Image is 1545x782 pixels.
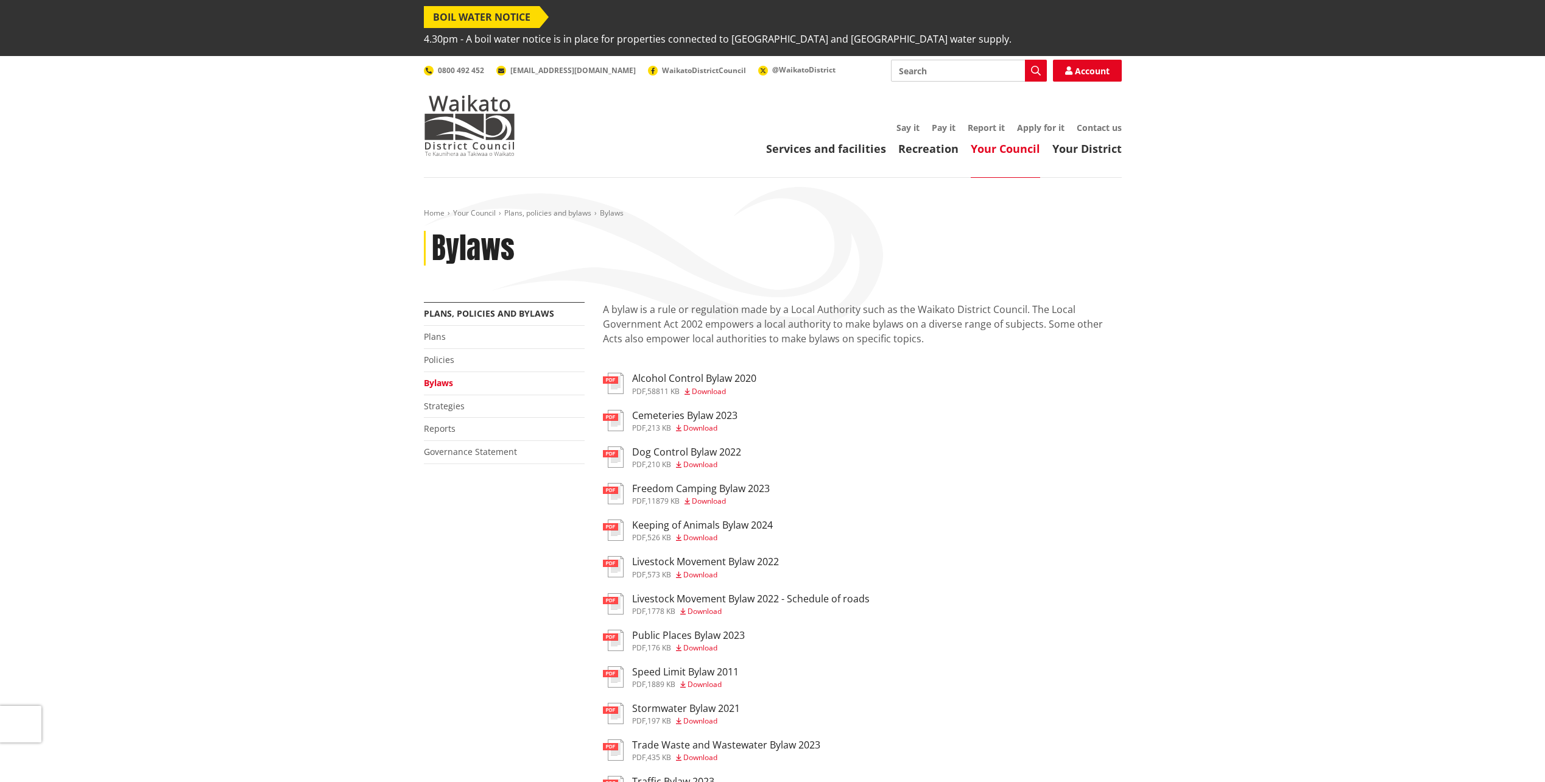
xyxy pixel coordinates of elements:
div: , [632,717,740,725]
div: , [632,681,739,688]
span: Download [683,643,717,653]
a: WaikatoDistrictCouncil [648,65,746,76]
a: Contact us [1077,122,1122,133]
a: Plans [424,331,446,342]
div: , [632,608,870,615]
a: Livestock Movement Bylaw 2022 - Schedule of roads pdf,1778 KB Download [603,593,870,615]
span: pdf [632,496,646,506]
span: pdf [632,386,646,396]
a: Account [1053,60,1122,82]
span: @WaikatoDistrict [772,65,836,75]
img: Waikato District Council - Te Kaunihera aa Takiwaa o Waikato [424,95,515,156]
span: 435 KB [647,752,671,763]
span: 1778 KB [647,606,675,616]
a: Dog Control Bylaw 2022 pdf,210 KB Download [603,446,741,468]
span: 0800 492 452 [438,65,484,76]
span: pdf [632,716,646,726]
a: Reports [424,423,456,434]
img: document-pdf.svg [603,520,624,541]
h3: Public Places Bylaw 2023 [632,630,745,641]
span: 213 KB [647,423,671,433]
span: Download [683,423,717,433]
h3: Keeping of Animals Bylaw 2024 [632,520,773,531]
a: Say it [896,122,920,133]
h3: Freedom Camping Bylaw 2023 [632,483,770,495]
a: Pay it [932,122,956,133]
a: Cemeteries Bylaw 2023 pdf,213 KB Download [603,410,737,432]
img: document-pdf.svg [603,593,624,615]
img: document-pdf.svg [603,446,624,468]
a: Speed Limit Bylaw 2011 pdf,1889 KB Download [603,666,739,688]
a: Alcohol Control Bylaw 2020 pdf,58811 KB Download [603,373,756,395]
span: pdf [632,423,646,433]
span: 210 KB [647,459,671,470]
div: , [632,534,773,541]
span: 58811 KB [647,386,680,396]
a: Your District [1052,141,1122,156]
span: pdf [632,752,646,763]
a: Stormwater Bylaw 2021 pdf,197 KB Download [603,703,740,725]
span: pdf [632,606,646,616]
a: 0800 492 452 [424,65,484,76]
span: pdf [632,569,646,580]
span: pdf [632,532,646,543]
h3: Cemeteries Bylaw 2023 [632,410,737,421]
h3: Speed Limit Bylaw 2011 [632,666,739,678]
img: document-pdf.svg [603,483,624,504]
span: pdf [632,643,646,653]
span: 526 KB [647,532,671,543]
h3: Dog Control Bylaw 2022 [632,446,741,458]
div: , [632,644,745,652]
span: 197 KB [647,716,671,726]
img: document-pdf.svg [603,739,624,761]
span: BOIL WATER NOTICE [424,6,540,28]
img: document-pdf.svg [603,630,624,651]
a: Apply for it [1017,122,1065,133]
span: 4.30pm - A boil water notice is in place for properties connected to [GEOGRAPHIC_DATA] and [GEOGR... [424,28,1012,50]
a: Strategies [424,400,465,412]
span: Download [683,459,717,470]
img: document-pdf.svg [603,373,624,394]
p: A bylaw is a rule or regulation made by a Local Authority such as the Waikato District Council. T... [603,302,1122,361]
h1: Bylaws [432,231,515,266]
span: Download [683,716,717,726]
a: Bylaws [424,377,453,389]
input: Search input [891,60,1047,82]
span: [EMAIL_ADDRESS][DOMAIN_NAME] [510,65,636,76]
h3: Stormwater Bylaw 2021 [632,703,740,714]
a: Your Council [971,141,1040,156]
div: , [632,388,756,395]
div: , [632,461,741,468]
span: 11879 KB [647,496,680,506]
h3: Livestock Movement Bylaw 2022 [632,556,779,568]
a: Report it [968,122,1005,133]
div: , [632,571,779,579]
img: document-pdf.svg [603,703,624,724]
a: [EMAIL_ADDRESS][DOMAIN_NAME] [496,65,636,76]
img: document-pdf.svg [603,556,624,577]
a: Recreation [898,141,959,156]
span: Download [683,532,717,543]
a: Livestock Movement Bylaw 2022 pdf,573 KB Download [603,556,779,578]
a: Policies [424,354,454,365]
a: Governance Statement [424,446,517,457]
span: 176 KB [647,643,671,653]
div: , [632,424,737,432]
a: Keeping of Animals Bylaw 2024 pdf,526 KB Download [603,520,773,541]
a: Freedom Camping Bylaw 2023 pdf,11879 KB Download [603,483,770,505]
span: WaikatoDistrictCouncil [662,65,746,76]
img: document-pdf.svg [603,666,624,688]
span: Download [692,386,726,396]
a: Plans, policies and bylaws [424,308,554,319]
div: , [632,498,770,505]
h3: Livestock Movement Bylaw 2022 - Schedule of roads [632,593,870,605]
a: Your Council [453,208,496,218]
nav: breadcrumb [424,208,1122,219]
img: document-pdf.svg [603,410,624,431]
span: pdf [632,459,646,470]
span: Bylaws [600,208,624,218]
a: @WaikatoDistrict [758,65,836,75]
span: 1889 KB [647,679,675,689]
span: 573 KB [647,569,671,580]
a: Plans, policies and bylaws [504,208,591,218]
